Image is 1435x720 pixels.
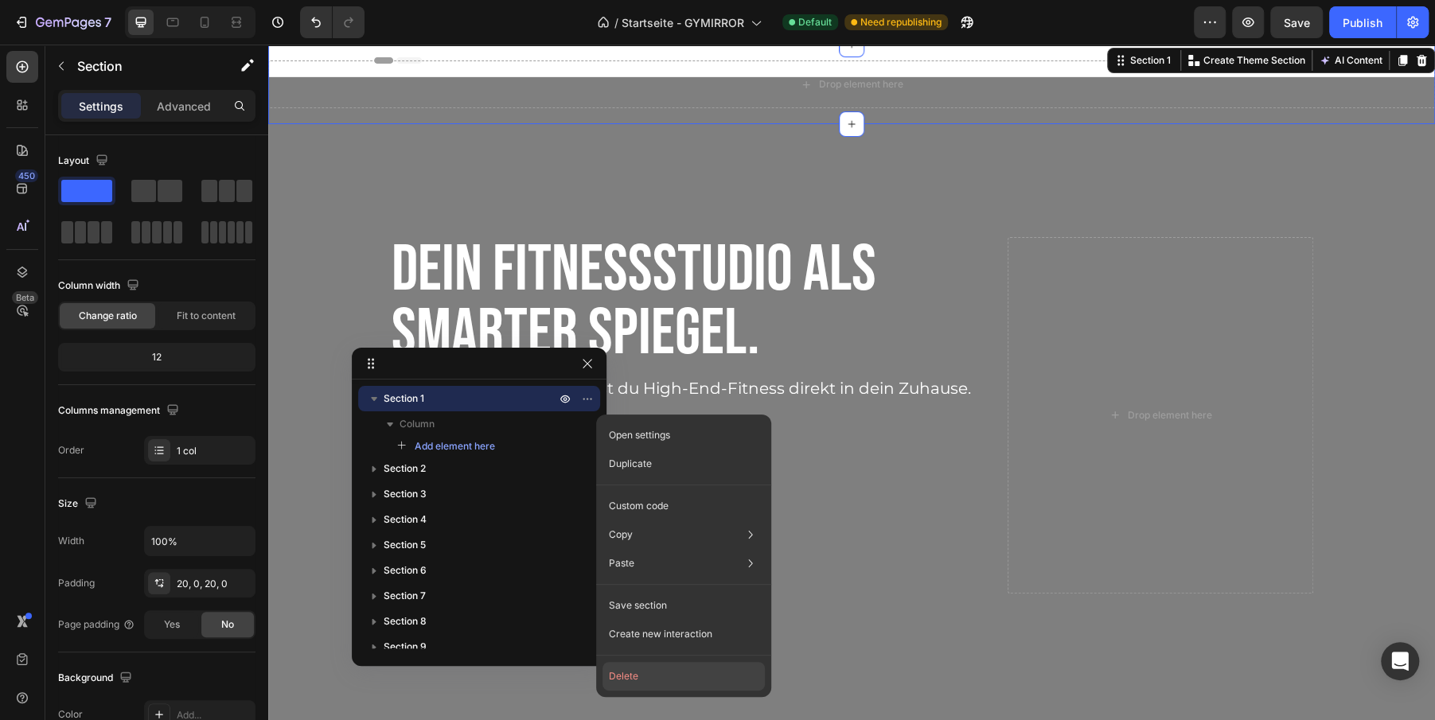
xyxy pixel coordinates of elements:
div: 20, 0, 20, 0 [177,577,252,591]
p: Create new interaction [609,626,712,642]
span: Section 2 [384,461,426,477]
p: Settings [79,98,123,115]
span: Section 9 [384,639,427,655]
div: 450 [15,169,38,182]
div: Layout [58,150,111,172]
div: Undo/Redo [300,6,365,38]
div: Publish [1343,14,1382,31]
span: Save [1284,16,1310,29]
div: Background [58,667,135,689]
span: Need republishing [860,15,942,29]
span: / [614,14,618,31]
span: Section 6 [384,562,427,578]
p: Copy [609,527,633,542]
button: Delete [602,662,765,691]
span: Section 7 [384,588,426,604]
p: Section [77,56,208,76]
div: Width [58,534,84,548]
p: Advanced [157,98,211,115]
div: 12 [61,346,252,368]
span: Section 1 [384,391,424,407]
div: 1 col [177,444,252,458]
p: Custom code [609,499,669,513]
div: Padding [58,576,95,590]
p: 7 [104,13,111,32]
button: 7 [6,6,119,38]
div: Page padding [58,617,135,632]
p: Paste [609,556,634,570]
span: Default [798,15,832,29]
div: Order [58,443,84,457]
span: No [221,617,234,632]
span: Add element here [415,439,495,453]
div: Columns management [58,400,182,422]
button: Publish [1329,6,1396,38]
div: Beta [12,291,38,304]
iframe: Design area [268,45,1435,720]
div: Column width [58,275,142,297]
button: Add element here [390,437,502,456]
span: Column [400,416,435,432]
span: Change ratio [79,309,137,323]
button: Save [1270,6,1323,38]
span: Section 8 [384,613,427,629]
span: Fit to content [177,309,236,323]
span: Section 5 [384,537,426,553]
span: Section 4 [384,512,427,527]
div: Open Intercom Messenger [1381,642,1419,680]
div: Drop element here [860,364,944,377]
p: Jetzt entdecken [138,508,254,527]
button: <p>Jetzt entdecken</p> [122,492,270,543]
span: Yes [164,617,180,632]
span: Section 3 [384,486,427,502]
p: Save section [609,598,667,613]
sup: 2 [398,434,406,449]
p: Open settings [609,428,670,442]
span: Startseite - GYMIRROR [622,14,744,31]
input: Auto [145,527,255,555]
div: Size [58,493,100,515]
p: Duplicate [609,457,652,471]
